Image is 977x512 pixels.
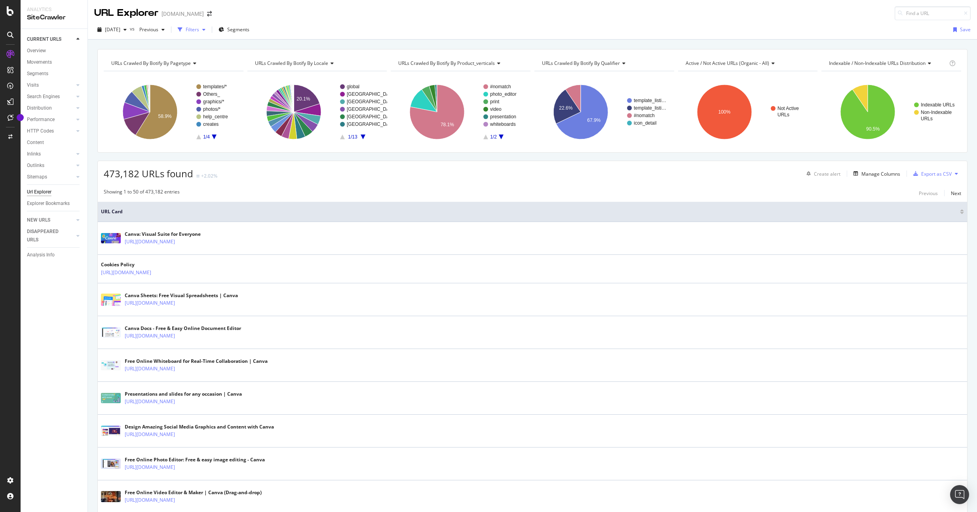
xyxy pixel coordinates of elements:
[101,393,121,403] img: main image
[347,91,396,97] text: [GEOGRAPHIC_DATA]
[125,398,175,406] a: [URL][DOMAIN_NAME]
[678,78,818,146] svg: A chart.
[27,127,74,135] a: HTTP Codes
[490,106,502,112] text: video
[634,105,666,111] text: template_listi…
[101,269,151,277] a: [URL][DOMAIN_NAME]
[921,110,952,115] text: Non-Indexable
[175,23,209,36] button: Filters
[27,93,74,101] a: Search Engines
[634,98,666,103] text: template_listi…
[950,23,971,36] button: Save
[27,216,74,224] a: NEW URLS
[125,332,175,340] a: [URL][DOMAIN_NAME]
[921,102,954,108] text: Indexable URLs
[27,58,52,66] div: Movements
[158,114,171,119] text: 58.9%
[27,58,82,66] a: Movements
[718,109,730,115] text: 100%
[101,327,121,338] img: main image
[587,118,601,123] text: 67.9%
[27,138,82,147] a: Content
[490,99,500,104] text: print
[203,91,220,97] text: Others_
[27,150,41,158] div: Inlinks
[101,233,121,243] img: main image
[125,325,241,332] div: Canva Docs - Free & Easy Online Document Editor
[101,208,958,215] span: URL Card
[347,84,359,89] text: global
[125,299,175,307] a: [URL][DOMAIN_NAME]
[919,188,938,198] button: Previous
[125,463,175,471] a: [URL][DOMAIN_NAME]
[136,26,158,33] span: Previous
[27,47,82,55] a: Overview
[829,60,926,66] span: Indexable / Non-Indexable URLs distribution
[27,199,82,208] a: Explorer Bookmarks
[27,93,60,101] div: Search Engines
[27,216,50,224] div: NEW URLS
[559,105,572,111] text: 22.6%
[101,261,186,268] div: Cookies Policy
[125,489,262,496] div: Free Online Video Editor & Maker | Canva (Drag-and-drop)
[27,228,74,244] a: DISAPPEARED URLS
[397,57,523,70] h4: URLs Crawled By Botify By product_verticals
[27,173,47,181] div: Sitemaps
[27,70,48,78] div: Segments
[101,360,121,370] img: main image
[27,35,74,44] a: CURRENT URLS
[490,121,516,127] text: whiteboards
[253,57,380,70] h4: URLs Crawled By Botify By locale
[136,23,168,36] button: Previous
[203,121,219,127] text: creates
[490,114,516,119] text: presentation
[534,78,674,146] svg: A chart.
[104,167,193,180] span: 473,182 URLs found
[125,456,265,463] div: Free Online Photo Editor: Free & easy image editing - Canva
[347,121,396,127] text: [GEOGRAPHIC_DATA]
[110,57,236,70] h4: URLs Crawled By Botify By pagetype
[895,6,971,20] input: Find a URL
[398,60,495,66] span: URLs Crawled By Botify By product_verticals
[227,26,249,33] span: Segments
[540,57,667,70] h4: URLs Crawled By Botify By qualifier
[104,188,180,198] div: Showing 1 to 50 of 473,182 entries
[27,251,82,259] a: Analysis Info
[348,134,357,140] text: 1/13
[686,60,769,66] span: Active / Not Active URLs (organic - all)
[297,96,310,102] text: 20.1%
[27,188,51,196] div: Url Explorer
[203,99,224,104] text: graphics/*
[203,84,227,89] text: templates/*
[104,78,243,146] div: A chart.
[27,81,39,89] div: Visits
[821,78,961,146] svg: A chart.
[919,190,938,197] div: Previous
[125,391,242,398] div: Presentations and slides for any occasion | Canva
[921,116,933,121] text: URLs
[490,134,497,140] text: 1/2
[125,496,175,504] a: [URL][DOMAIN_NAME]
[27,13,81,22] div: SiteCrawler
[634,120,656,126] text: icon_detail
[203,114,228,119] text: help_centre
[27,161,74,170] a: Outlinks
[125,430,175,438] a: [URL][DOMAIN_NAME]
[950,485,969,504] div: Open Intercom Messenger
[27,188,82,196] a: Url Explorer
[215,23,253,36] button: Segments
[777,106,799,111] text: Not Active
[27,6,81,13] div: Analytics
[347,114,396,119] text: [GEOGRAPHIC_DATA]
[130,25,136,32] span: vs
[255,60,328,66] span: URLs Crawled By Botify By locale
[101,426,121,436] img: main image
[827,57,948,70] h4: Indexable / Non-Indexable URLs Distribution
[247,78,387,146] svg: A chart.
[27,150,74,158] a: Inlinks
[125,292,238,299] div: Canva Sheets: Free Visual Spreadsheets | Canva
[347,99,396,104] text: [GEOGRAPHIC_DATA]
[391,78,530,146] div: A chart.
